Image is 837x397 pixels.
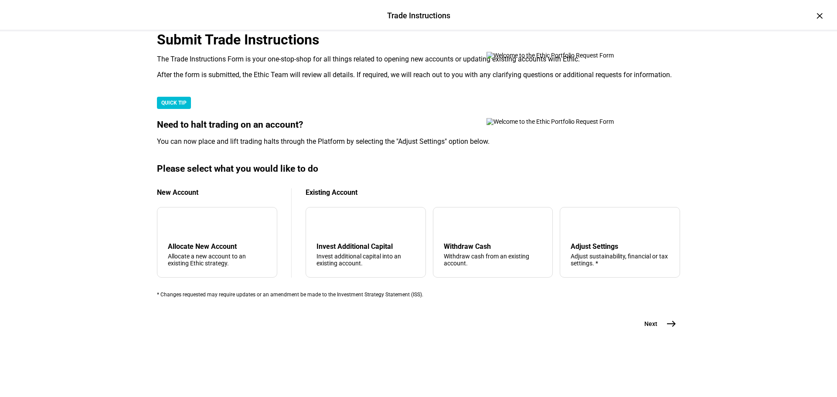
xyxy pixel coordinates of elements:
[157,137,680,146] div: You can now place and lift trading halts through the Platform by selecting the "Adjust Settings" ...
[157,119,680,130] div: Need to halt trading on an account?
[644,319,657,328] span: Next
[446,220,456,230] mat-icon: arrow_upward
[634,315,680,333] button: Next
[306,188,680,197] div: Existing Account
[666,319,677,329] mat-icon: east
[571,242,669,251] div: Adjust Settings
[170,220,180,230] mat-icon: add
[444,242,542,251] div: Withdraw Cash
[168,253,266,267] div: Allocate a new account to an existing Ethic strategy.
[387,10,450,21] div: Trade Instructions
[318,220,329,230] mat-icon: arrow_downward
[487,118,643,125] img: Welcome to the Ethic Portfolio Request Form
[157,163,680,174] div: Please select what you would like to do
[316,253,415,267] div: Invest additional capital into an existing account.
[157,55,680,64] div: The Trade Instructions Form is your one-stop-shop for all things related to opening new accounts ...
[157,97,191,109] div: QUICK TIP
[487,52,643,59] img: Welcome to the Ethic Portfolio Request Form
[444,253,542,267] div: Withdraw cash from an existing account.
[316,242,415,251] div: Invest Additional Capital
[157,31,680,48] div: Submit Trade Instructions
[571,253,669,267] div: Adjust sustainability, financial or tax settings. *
[813,9,827,23] div: ×
[571,218,585,232] mat-icon: tune
[157,188,277,197] div: New Account
[157,71,680,79] div: After the form is submitted, the Ethic Team will review all details. If required, we will reach o...
[157,292,680,298] div: * Changes requested may require updates or an amendment be made to the Investment Strategy Statem...
[168,242,266,251] div: Allocate New Account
